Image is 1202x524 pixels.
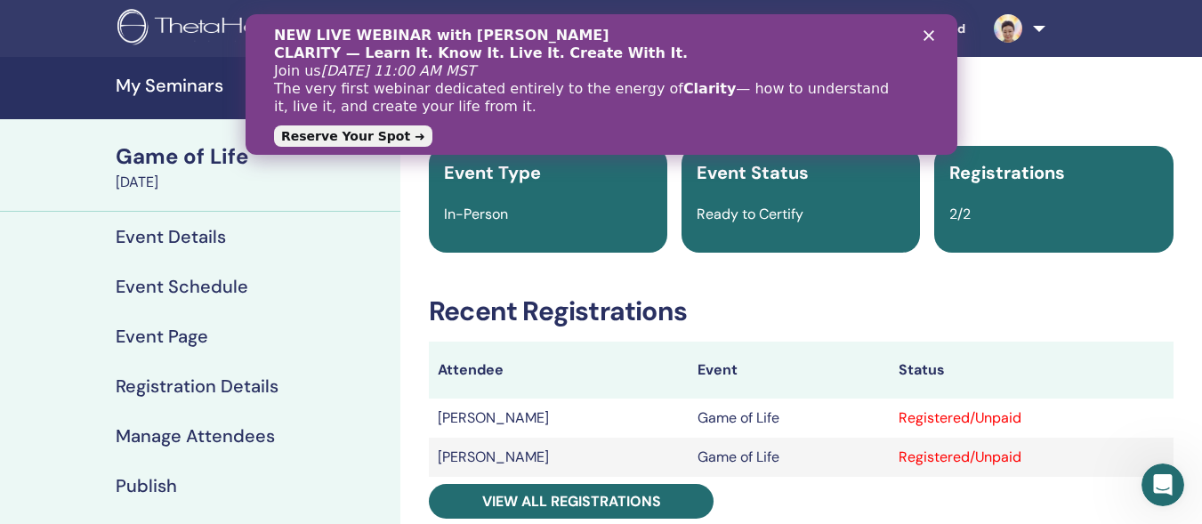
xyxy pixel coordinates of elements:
[116,475,177,496] h4: Publish
[117,9,330,49] img: logo.png
[429,484,714,519] a: View all registrations
[429,295,1174,327] h3: Recent Registrations
[28,111,187,133] a: Reserve Your Spot ➜
[949,161,1065,184] span: Registrations
[116,375,278,397] h4: Registration Details
[116,326,208,347] h4: Event Page
[689,342,890,399] th: Event
[697,205,803,223] span: Ready to Certify
[429,342,689,399] th: Attendee
[678,16,696,27] div: Close
[116,276,248,297] h4: Event Schedule
[899,447,1165,468] div: Registered/Unpaid
[116,425,275,447] h4: Manage Attendees
[444,205,508,223] span: In-Person
[689,438,890,477] td: Game of Life
[697,161,809,184] span: Event Status
[444,161,541,184] span: Event Type
[890,342,1174,399] th: Status
[116,172,390,193] div: [DATE]
[804,12,980,45] a: Student Dashboard
[246,14,957,155] iframe: Intercom live chat banner
[105,141,400,193] a: Game of Life[DATE]
[116,75,390,96] h4: My Seminars
[899,407,1165,429] div: Registered/Unpaid
[116,226,226,247] h4: Event Details
[949,205,971,223] span: 2/2
[482,492,661,511] span: View all registrations
[429,438,689,477] td: [PERSON_NAME]
[438,66,490,83] b: Clarity
[116,141,390,172] div: Game of Life
[994,14,1022,43] img: default.jpg
[1141,464,1184,506] iframe: Intercom live chat
[689,399,890,438] td: Game of Life
[429,399,689,438] td: [PERSON_NAME]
